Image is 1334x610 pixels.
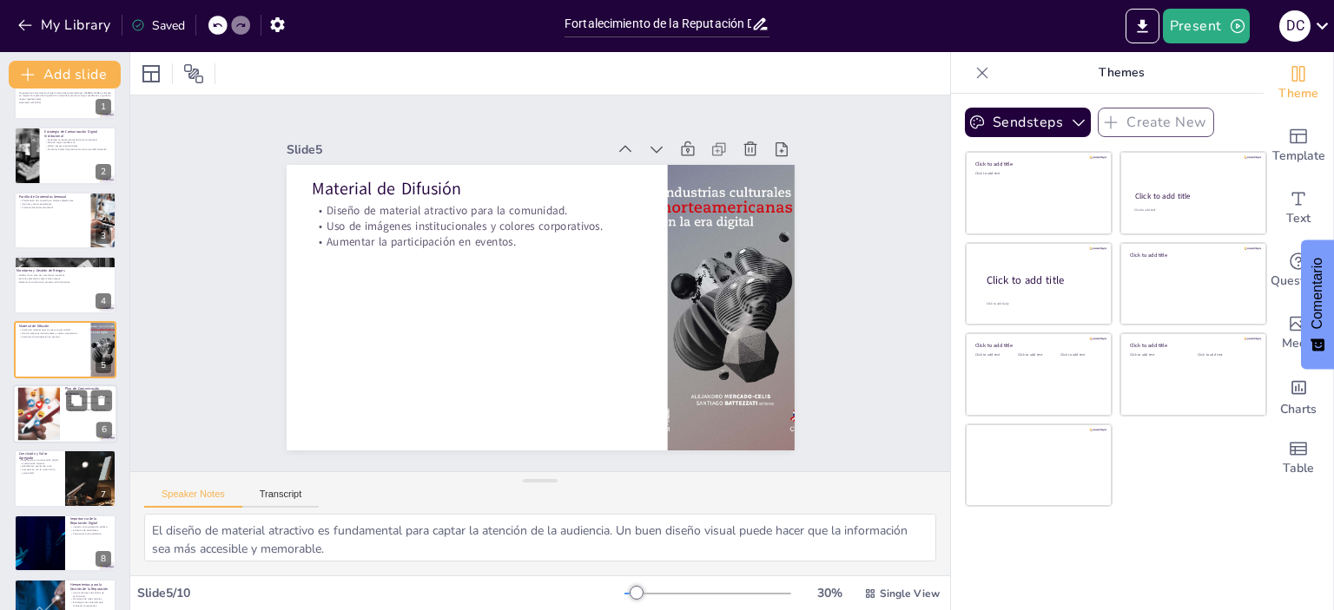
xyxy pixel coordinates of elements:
p: Mitigar riesgos reputacionales. [44,144,111,148]
div: 8 [96,551,111,567]
div: Get real-time input from your audience [1264,239,1333,302]
p: Planificación de contenido en diversas plataformas. [19,200,86,203]
div: Change the overall theme [1264,52,1333,115]
span: Theme [1278,84,1318,103]
p: Plan de Comunicación Anticrisis [65,386,112,396]
div: 3 [96,228,111,244]
p: Monitoreo de redes sociales. [70,598,111,601]
div: Click to add text [1130,353,1185,357]
div: 7 [14,449,116,507]
p: Uso de imágenes institucionales y colores corporativos. [446,61,652,337]
p: Habilidad en gestión de crisis. [19,465,60,469]
font: Comentario [1310,258,1324,330]
div: D C [1279,10,1311,42]
p: Diseño de material atractivo para la comunidad. [459,51,665,327]
div: 6 [96,422,112,437]
div: Click to add text [1134,208,1250,213]
p: Monitoreo y Gestión de Riesgos [17,268,109,273]
div: Add ready made slides [1264,115,1333,177]
div: 1 [14,62,116,120]
div: Click to add text [1060,353,1100,357]
div: Click to add text [1198,353,1252,357]
p: Propuesta de Comunicación Digital Institucional presentada por [PERSON_NAME], enfocada en mejorar... [19,91,111,101]
p: Difundir logros académicos. [44,141,111,144]
span: Position [183,63,204,84]
p: Aumentar la participación en eventos. [19,335,86,338]
p: Aumentar la participación en eventos. [433,69,639,345]
p: Fomentar interacción positiva con la comunidad educativa. [44,148,111,151]
div: Click to add text [975,172,1100,176]
button: Add slide [9,61,121,89]
p: Seguimiento y evaluación post-crisis. [65,408,112,411]
div: 6 [13,384,117,443]
div: Add charts and graphs [1264,364,1333,427]
button: Sendsteps [965,108,1091,137]
div: Click to add title [1130,342,1254,349]
p: Uso de métricas de análisis de sentimiento. [70,591,111,597]
div: 7 [96,487,111,502]
span: Media [1282,334,1316,353]
div: Click to add body [987,302,1096,306]
p: Material de Difusión [472,36,686,317]
p: Análisis de un caso de comentarios negativos. [16,274,108,278]
div: 2 [96,164,111,180]
p: Experiencia en comunicación digital en educación superior. [19,459,60,465]
button: Delete Slide [91,390,112,410]
p: Posicionamiento académico. [70,532,111,535]
span: Charts [1280,400,1317,419]
textarea: El diseño de material atractivo es fundamental para captar la atención de la audiencia. Un buen d... [144,514,936,561]
span: Single View [880,587,940,600]
div: Add a table [1264,427,1333,489]
p: Generated with [URL] [19,101,111,104]
p: Themes [996,52,1246,94]
p: Parrilla de Contenidos Semanal [19,194,86,200]
p: Herramientas para la Gestión de la Reputación [70,582,111,592]
div: 5 [96,357,111,373]
div: 4 [96,293,111,309]
button: My Library [13,11,118,39]
button: Duplicate Slide [66,390,87,410]
p: Uso de imágenes institucionales y colores corporativos. [19,331,86,335]
div: Click to add title [987,273,1098,288]
p: Diseño de material atractivo para la comunidad. [19,328,86,331]
button: Comentarios - Mostrar encuesta [1301,240,1334,370]
div: Click to add text [1018,353,1057,357]
span: Template [1272,147,1325,166]
div: Click to add text [975,353,1014,357]
div: Click to add title [975,342,1100,349]
p: Capacitación de voceros y protocolos de alerta. [65,402,112,408]
p: Material de Difusión [19,323,86,328]
p: Estrategia de Comunicación Digital Institucional [44,128,111,138]
button: Export to PowerPoint [1126,9,1159,43]
div: 5 [14,321,116,378]
div: Click to add title [975,161,1100,167]
button: Present [1163,9,1250,43]
div: Slide 5 / 10 [137,585,624,601]
div: Add images, graphics, shapes or video [1264,302,1333,364]
button: Create New [1098,108,1214,137]
p: Mantener la confianza en procesos administrativos. [16,280,108,284]
p: Estrategias de contenido para fortalecer la reputación. [70,600,111,607]
p: Impacto en la percepción pública. [70,525,111,528]
span: Text [1286,209,1311,228]
div: Layout [137,60,165,88]
button: Transcript [242,489,320,508]
p: Informar y atraer postulantes. [19,202,86,206]
div: 1 [96,99,111,115]
input: Insert title [565,11,751,36]
div: 3 [14,192,116,249]
p: Compromiso con la misión de la universidad. [19,469,60,475]
p: Fortalecer la reputación digital de la universidad. [44,138,111,141]
div: Saved [131,17,185,34]
div: 30 % [809,585,850,601]
div: 2 [14,127,116,184]
div: 8 [14,515,116,572]
div: 4 [14,256,116,313]
div: Click to add title [1130,251,1254,258]
button: D C [1279,9,1311,43]
div: Add text boxes [1264,177,1333,239]
p: Importancia de un plan de comunicación anticrisis. [65,395,112,401]
p: Atracción de estudiantes. [70,528,111,532]
p: Conclusión y Valor Agregado [19,451,60,461]
div: Click to add title [1135,191,1251,201]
